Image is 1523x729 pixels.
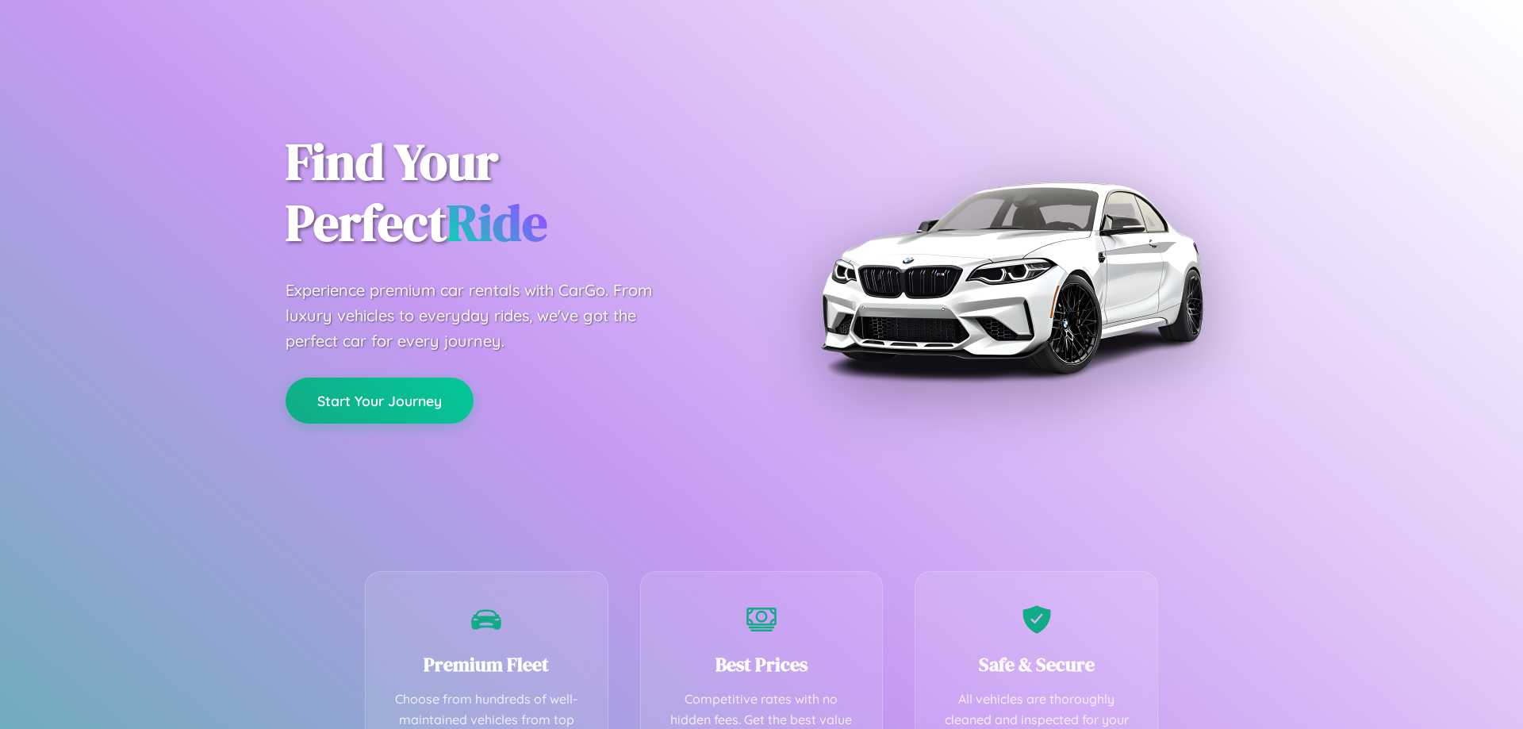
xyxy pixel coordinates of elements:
[939,651,1134,677] h3: Safe & Secure
[389,651,584,677] h3: Premium Fleet
[813,79,1210,476] img: Premium BMW car rental vehicle
[665,651,859,677] h3: Best Prices
[286,378,474,424] button: Start Your Journey
[286,278,682,354] p: Experience premium car rentals with CarGo. From luxury vehicles to everyday rides, we've got the ...
[447,188,547,257] span: Ride
[286,132,738,254] h1: Find Your Perfect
